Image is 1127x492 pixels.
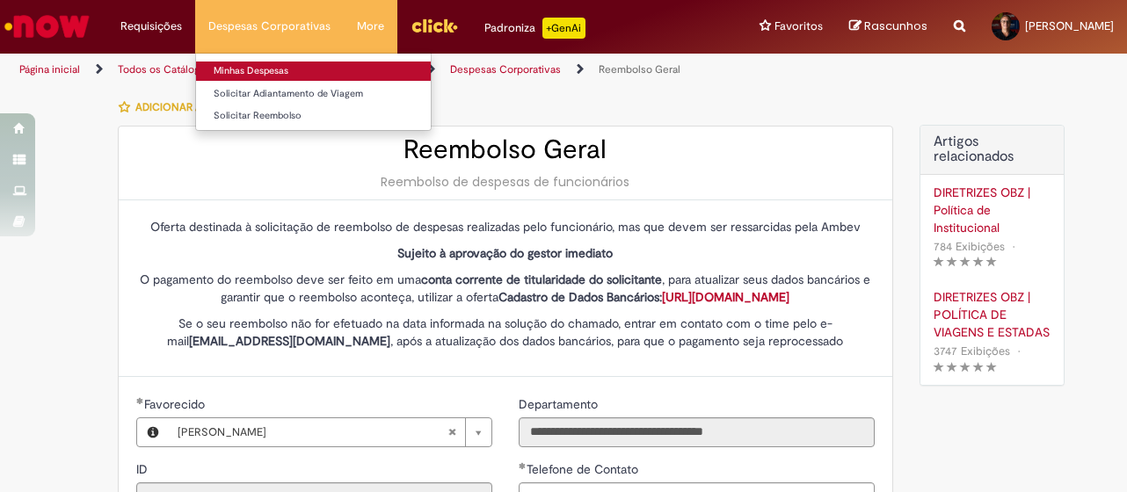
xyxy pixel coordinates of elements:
[519,396,601,412] span: Somente leitura - Departamento
[849,18,927,35] a: Rascunhos
[136,135,875,164] h2: Reembolso Geral
[135,100,262,114] span: Adicionar a Favoritos
[542,18,585,39] p: +GenAi
[498,289,789,305] strong: Cadastro de Dados Bancários:
[527,461,642,477] span: Telefone de Contato
[662,289,789,305] a: [URL][DOMAIN_NAME]
[178,418,447,446] span: [PERSON_NAME]
[774,18,823,35] span: Favoritos
[137,418,169,446] button: Favorecido, Visualizar este registro Alessandro Siqueira da Fonseca
[136,218,875,235] p: Oferta destinada à solicitação de reembolso de despesas realizadas pelo funcionário, mas que deve...
[1025,18,1114,33] span: [PERSON_NAME]
[1008,235,1019,258] span: •
[357,18,384,35] span: More
[484,18,585,39] div: Padroniza
[934,344,1010,358] span: 3747 Exibições
[208,18,331,35] span: Despesas Corporativas
[120,18,182,35] span: Requisições
[934,239,1005,254] span: 784 Exibições
[136,173,875,191] div: Reembolso de despesas de funcionários
[2,9,92,44] img: ServiceNow
[196,84,431,104] a: Solicitar Adiantamento de Viagem
[13,54,738,86] ul: Trilhas de página
[196,106,431,126] a: Solicitar Reembolso
[519,395,601,413] label: Somente leitura - Departamento
[136,460,151,478] label: Somente leitura - ID
[450,62,561,76] a: Despesas Corporativas
[411,12,458,39] img: click_logo_yellow_360x200.png
[189,333,390,349] strong: [EMAIL_ADDRESS][DOMAIN_NAME]
[136,461,151,477] span: Somente leitura - ID
[599,62,680,76] a: Reembolso Geral
[169,418,491,446] a: [PERSON_NAME]Limpar campo Favorecido
[118,89,272,126] button: Adicionar a Favoritos
[439,418,465,446] abbr: Limpar campo Favorecido
[1014,339,1024,363] span: •
[144,396,208,412] span: Necessários - Favorecido
[136,271,875,306] p: O pagamento do reembolso deve ser feito em uma , para atualizar seus dados bancários e garantir q...
[118,62,211,76] a: Todos os Catálogos
[421,271,662,287] strong: conta corrente de titularidade do solicitante
[196,61,431,81] a: Minhas Despesas
[864,18,927,34] span: Rascunhos
[195,53,432,131] ul: Despesas Corporativas
[136,397,144,404] span: Obrigatório Preenchido
[519,417,875,447] input: Departamento
[934,134,1051,165] h3: Artigos relacionados
[934,288,1051,341] a: DIRETRIZES OBZ | POLÍTICA DE VIAGENS E ESTADAS
[519,462,527,469] span: Obrigatório Preenchido
[397,245,613,261] strong: Sujeito à aprovação do gestor imediato
[136,315,875,350] p: Se o seu reembolso não for efetuado na data informada na solução do chamado, entrar em contato co...
[19,62,80,76] a: Página inicial
[934,184,1051,236] a: DIRETRIZES OBZ | Política de Institucional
